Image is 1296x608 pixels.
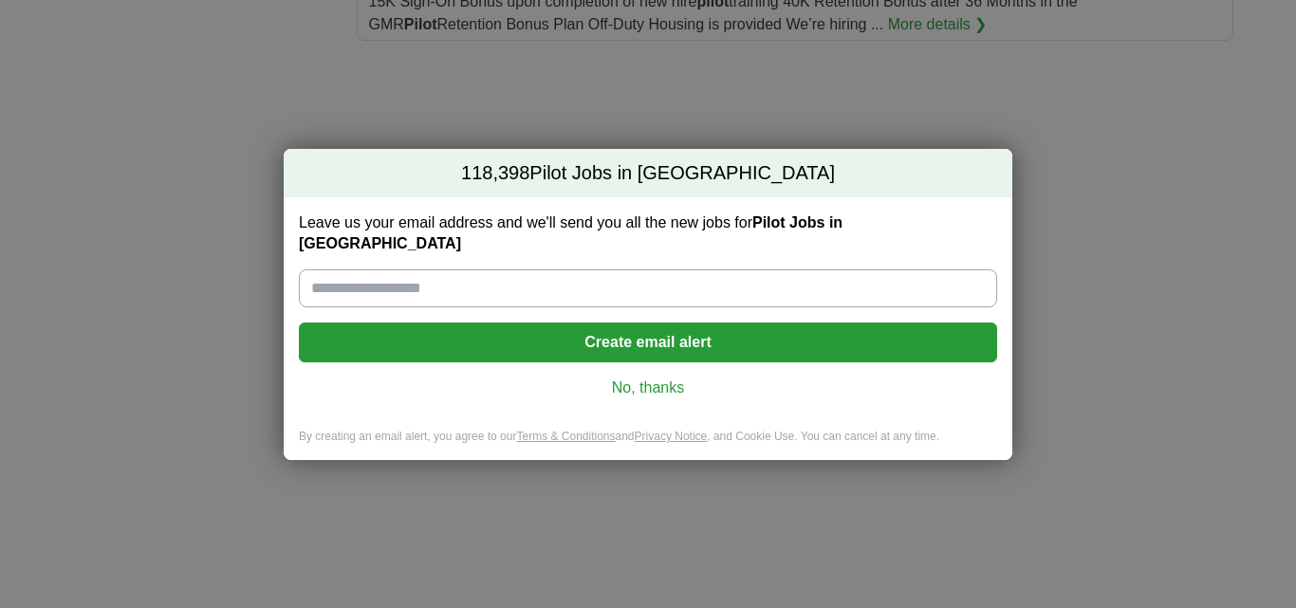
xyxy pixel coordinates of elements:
div: By creating an email alert, you agree to our and , and Cookie Use. You can cancel at any time. [284,429,1012,460]
span: 118,398 [461,160,529,187]
h2: Pilot Jobs in [GEOGRAPHIC_DATA] [284,149,1012,198]
a: Terms & Conditions [516,430,615,443]
label: Leave us your email address and we'll send you all the new jobs for [299,212,997,254]
a: Privacy Notice [635,430,708,443]
button: Create email alert [299,322,997,362]
a: No, thanks [314,378,982,398]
